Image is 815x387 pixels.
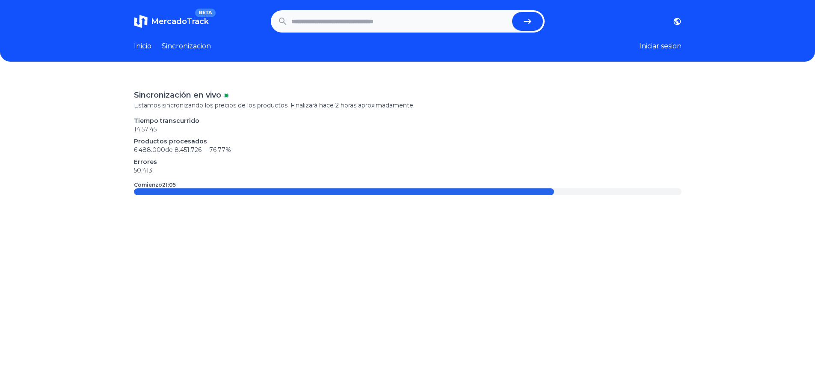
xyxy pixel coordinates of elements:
[134,146,682,154] p: 6.488.000 de 8.451.726 —
[134,125,157,133] time: 14:57:45
[134,89,221,101] p: Sincronización en vivo
[151,17,209,26] span: MercadoTrack
[134,116,682,125] p: Tiempo transcurrido
[639,41,682,51] button: Iniciar sesion
[162,41,211,51] a: Sincronizacion
[195,9,215,17] span: BETA
[134,101,682,110] p: Estamos sincronizando los precios de los productos. Finalizará hace 2 horas aproximadamente.
[209,146,231,154] span: 76.77 %
[134,137,682,146] p: Productos procesados
[134,15,148,28] img: MercadoTrack
[134,15,209,28] a: MercadoTrackBETA
[134,41,151,51] a: Inicio
[134,158,682,166] p: Errores
[134,166,682,175] p: 50.413
[162,182,176,188] time: 21:05
[134,182,176,188] p: Comienzo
